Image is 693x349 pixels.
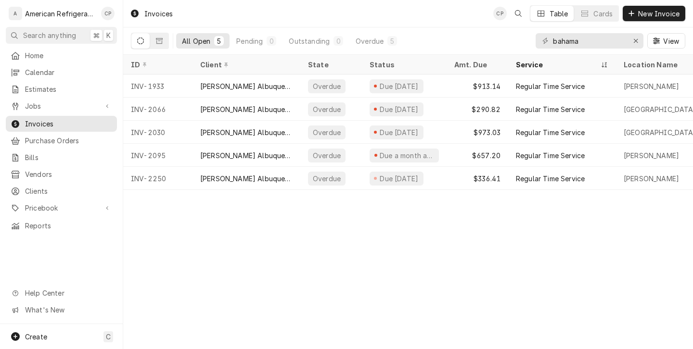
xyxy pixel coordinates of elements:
[200,81,293,91] div: [PERSON_NAME] Albuquerque
[101,7,115,20] div: CP
[6,133,117,149] a: Purchase Orders
[25,67,112,77] span: Calendar
[25,186,112,196] span: Clients
[236,36,263,46] div: Pending
[6,116,117,132] a: Invoices
[123,75,192,98] div: INV-1933
[6,98,117,114] a: Go to Jobs
[379,174,420,184] div: Due [DATE]
[447,144,508,167] div: $657.20
[628,33,643,49] button: Erase input
[636,9,681,19] span: New Invoice
[312,150,342,161] div: Overdue
[553,33,625,49] input: Keyword search
[624,81,679,91] div: [PERSON_NAME]
[25,203,98,213] span: Pricebook
[25,305,111,315] span: What's New
[661,36,681,46] span: View
[6,27,117,44] button: Search anything⌘K
[516,104,585,114] div: Regular Time Service
[516,127,585,137] div: Regular Time Service
[6,200,117,216] a: Go to Pricebook
[624,150,679,161] div: [PERSON_NAME]
[9,7,22,20] div: A
[516,174,585,184] div: Regular Time Service
[6,150,117,165] a: Bills
[25,288,111,298] span: Help Center
[182,36,210,46] div: All Open
[25,101,98,111] span: Jobs
[200,60,291,70] div: Client
[6,166,117,182] a: Vendors
[379,104,420,114] div: Due [DATE]
[623,6,685,21] button: New Invoice
[25,333,47,341] span: Create
[200,127,293,137] div: [PERSON_NAME] Albuquerque
[6,48,117,63] a: Home
[9,7,22,20] div: American Refrigeration LLC's Avatar
[6,183,117,199] a: Clients
[454,60,499,70] div: Amt. Due
[6,81,117,97] a: Estimates
[370,60,437,70] div: Status
[312,81,342,91] div: Overdue
[25,152,112,162] span: Bills
[312,127,342,137] div: Overdue
[200,104,293,114] div: [PERSON_NAME] Albuquerque
[6,218,117,234] a: Reports
[25,169,112,179] span: Vendors
[511,6,526,21] button: Open search
[6,302,117,318] a: Go to What's New
[447,121,508,144] div: $973.03
[447,167,508,190] div: $336.41
[308,60,354,70] div: State
[25,50,112,61] span: Home
[447,98,508,121] div: $290.82
[379,81,420,91] div: Due [DATE]
[624,174,679,184] div: [PERSON_NAME]
[123,121,192,144] div: INV-2030
[131,60,183,70] div: ID
[23,30,76,40] span: Search anything
[312,104,342,114] div: Overdue
[379,150,435,161] div: Due a month ago
[106,332,111,342] span: C
[123,144,192,167] div: INV-2095
[25,9,96,19] div: American Refrigeration LLC
[25,221,112,231] span: Reports
[25,136,112,146] span: Purchase Orders
[516,81,585,91] div: Regular Time Service
[216,36,222,46] div: 5
[493,7,507,20] div: Cordel Pyle's Avatar
[516,60,599,70] div: Service
[106,30,111,40] span: K
[289,36,330,46] div: Outstanding
[101,7,115,20] div: Cordel Pyle's Avatar
[93,30,100,40] span: ⌘
[647,33,685,49] button: View
[200,174,293,184] div: [PERSON_NAME] Albuquerque
[200,150,293,161] div: [PERSON_NAME] Albuquerque
[389,36,395,46] div: 5
[25,84,112,94] span: Estimates
[123,98,192,121] div: INV-2066
[356,36,384,46] div: Overdue
[6,64,117,80] a: Calendar
[25,119,112,129] span: Invoices
[335,36,341,46] div: 0
[550,9,568,19] div: Table
[593,9,613,19] div: Cards
[447,75,508,98] div: $913.14
[269,36,274,46] div: 0
[493,7,507,20] div: CP
[516,150,585,161] div: Regular Time Service
[312,174,342,184] div: Overdue
[379,127,420,137] div: Due [DATE]
[6,285,117,301] a: Go to Help Center
[123,167,192,190] div: INV-2250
